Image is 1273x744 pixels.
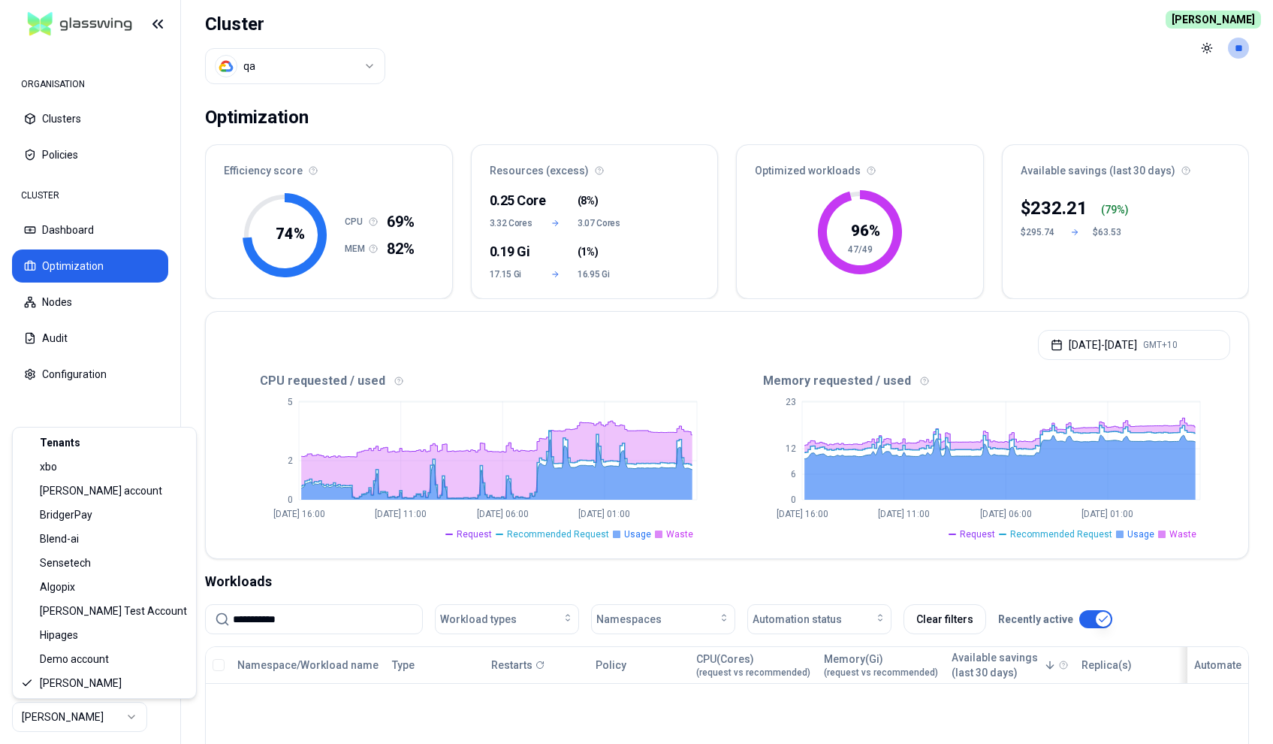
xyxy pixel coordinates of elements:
[16,431,193,455] div: Tenants
[40,676,122,691] span: [PERSON_NAME]
[40,628,78,643] span: Hipages
[40,459,57,474] span: xbo
[40,555,91,570] span: Sensetech
[40,507,92,522] span: BridgerPay
[40,603,187,618] span: [PERSON_NAME] Test Account
[40,483,162,498] span: [PERSON_NAME] account
[40,531,79,546] span: Blend-ai
[40,579,75,594] span: Algopix
[40,652,109,667] span: Demo account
